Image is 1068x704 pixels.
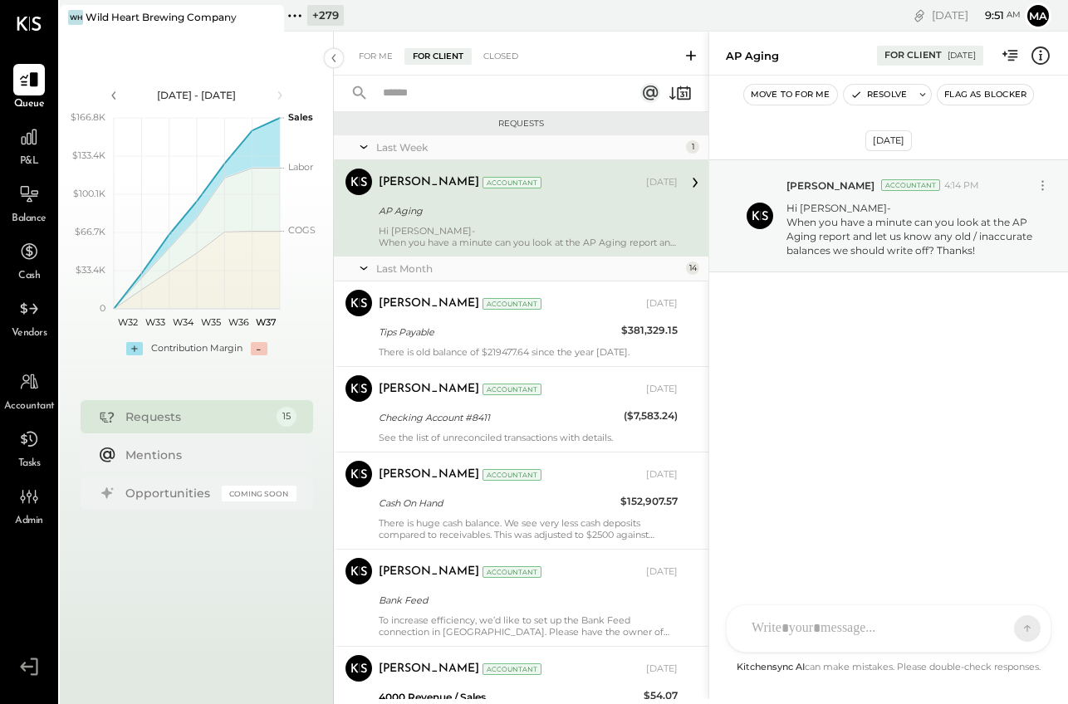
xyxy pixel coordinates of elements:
text: W36 [228,316,248,328]
a: Queue [1,64,57,112]
div: Checking Account #8411 [379,409,619,426]
div: + [126,342,143,355]
div: 14 [686,262,699,275]
div: AP Aging [726,48,779,64]
div: + 279 [307,5,344,26]
div: Accountant [483,298,541,310]
span: Accountant [4,399,55,414]
a: Cash [1,236,57,284]
div: See the list of unreconciled transactions with details. [379,432,678,443]
text: 0 [100,302,105,314]
div: There is old balance of $219477.64 since the year [DATE]. [379,346,678,358]
div: For Me [350,48,401,65]
a: P&L [1,121,57,169]
span: Tasks [18,457,41,472]
button: Flag as Blocker [938,85,1033,105]
div: [DATE] [865,130,912,151]
text: $100.1K [73,188,105,199]
text: Labor [288,161,313,173]
div: Contribution Margin [151,342,243,355]
div: $381,329.15 [621,322,678,339]
div: [DATE] [948,50,976,61]
button: Move to for me [744,85,837,105]
div: [DATE] [646,297,678,310]
div: 15 [277,407,296,427]
div: For Client [404,48,472,65]
a: Vendors [1,293,57,341]
div: [DATE] [646,468,678,482]
div: Accountant [483,384,541,395]
div: Opportunities [125,485,213,501]
div: [PERSON_NAME] [379,661,479,677]
div: Last Month [376,262,682,276]
div: Hi [PERSON_NAME]- [379,225,678,248]
div: Accountant [881,179,940,191]
text: $166.8K [71,111,105,123]
div: [DATE] [646,383,678,396]
text: COGS [288,224,316,236]
div: Bank Feed [379,592,673,609]
p: Hi [PERSON_NAME]- [786,201,1041,258]
div: Mentions [125,447,288,463]
div: For Client [884,49,942,62]
span: Admin [15,514,43,529]
div: [DATE] - [DATE] [126,88,267,102]
div: Accountant [483,177,541,188]
div: - [251,342,267,355]
div: [PERSON_NAME] [379,564,479,580]
div: When you have a minute can you look at the AP Aging report and let us know any old / inaccurate b... [379,237,678,248]
div: [PERSON_NAME] [379,296,479,312]
div: Accountant [483,663,541,675]
div: When you have a minute can you look at the AP Aging report and let us know any old / inaccurate b... [786,215,1041,257]
span: Balance [12,212,47,227]
a: Accountant [1,366,57,414]
div: [DATE] [646,176,678,189]
div: WH [68,10,83,25]
div: Requests [125,408,268,425]
span: 4:14 PM [944,179,979,193]
span: Queue [14,97,45,112]
span: Cash [18,269,40,284]
div: [DATE] [932,7,1021,23]
text: Sales [288,111,313,123]
text: W35 [200,316,220,328]
div: [PERSON_NAME] [379,174,479,191]
div: Coming Soon [222,486,296,501]
a: Tasks [1,423,57,472]
div: Wild Heart Brewing Company [86,10,237,24]
div: copy link [911,7,928,24]
span: Vendors [12,326,47,341]
div: Accountant [483,469,541,481]
text: W34 [172,316,194,328]
div: Accountant [483,566,541,578]
div: Cash On Hand [379,495,615,511]
div: There is huge cash balance. We see very less cash deposits compared to receivables. This was adju... [379,517,678,540]
text: $66.7K [75,226,105,237]
a: Balance [1,178,57,227]
text: W32 [117,316,137,328]
div: 1 [686,140,699,154]
span: [PERSON_NAME] [786,178,874,193]
div: Requests [342,118,700,130]
div: $152,907.57 [620,493,678,510]
div: [DATE] [646,565,678,579]
text: W37 [255,316,276,328]
div: Last Week [376,140,682,154]
div: [DATE] [646,662,678,676]
div: AP Aging [379,203,673,219]
div: To increase efficiency, we’d like to set up the Bank Feed connection in [GEOGRAPHIC_DATA]. Please... [379,614,678,638]
text: $133.4K [72,149,105,161]
span: P&L [20,154,39,169]
button: Resolve [844,85,914,105]
text: W33 [145,316,165,328]
div: [PERSON_NAME] [379,381,479,398]
div: [PERSON_NAME] [379,467,479,483]
button: Ma [1025,2,1051,29]
div: Closed [475,48,527,65]
div: ($7,583.24) [624,408,678,424]
text: $33.4K [76,264,105,276]
a: Admin [1,481,57,529]
div: Tips Payable [379,324,616,340]
div: $54.07 [644,687,678,704]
